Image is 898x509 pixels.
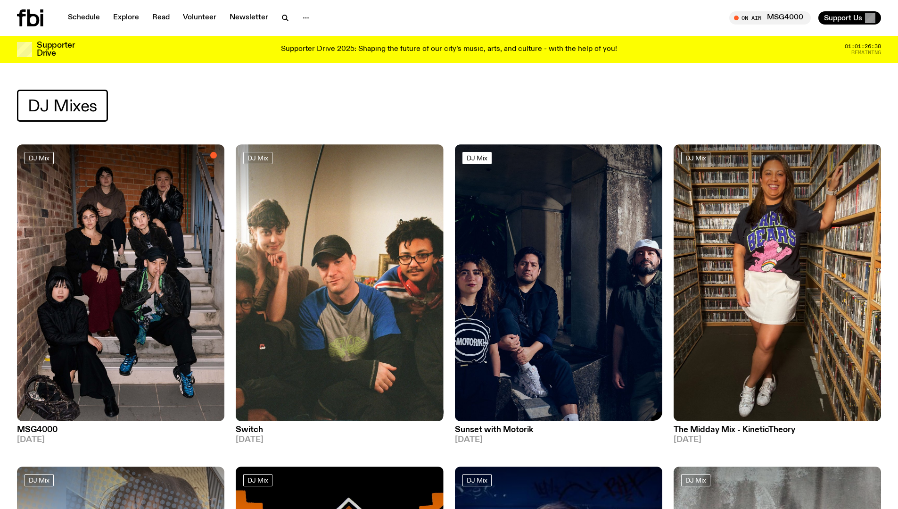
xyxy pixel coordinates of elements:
[845,44,881,49] span: 01:01:26:38
[455,421,662,444] a: Sunset with Motorik[DATE]
[685,477,706,484] span: DJ Mix
[236,421,443,444] a: Switch[DATE]
[729,11,811,25] button: On AirMSG4000
[247,154,268,161] span: DJ Mix
[455,436,662,444] span: [DATE]
[674,426,881,434] h3: The Midday Mix - KineticTheory
[467,154,487,161] span: DJ Mix
[681,152,710,164] a: DJ Mix
[681,474,710,486] a: DJ Mix
[236,436,443,444] span: [DATE]
[25,474,54,486] a: DJ Mix
[29,477,49,484] span: DJ Mix
[236,426,443,434] h3: Switch
[243,152,272,164] a: DJ Mix
[37,42,74,58] h3: Supporter Drive
[29,154,49,161] span: DJ Mix
[107,11,145,25] a: Explore
[17,436,224,444] span: [DATE]
[62,11,106,25] a: Schedule
[818,11,881,25] button: Support Us
[177,11,222,25] a: Volunteer
[236,144,443,421] img: A warm film photo of the switch team sitting close together. from left to right: Cedar, Lau, Sand...
[685,154,706,161] span: DJ Mix
[824,14,862,22] span: Support Us
[462,474,492,486] a: DJ Mix
[462,152,492,164] a: DJ Mix
[17,421,224,444] a: MSG4000[DATE]
[467,477,487,484] span: DJ Mix
[455,426,662,434] h3: Sunset with Motorik
[674,421,881,444] a: The Midday Mix - KineticTheory[DATE]
[25,152,54,164] a: DJ Mix
[247,477,268,484] span: DJ Mix
[147,11,175,25] a: Read
[243,474,272,486] a: DJ Mix
[224,11,274,25] a: Newsletter
[281,45,617,54] p: Supporter Drive 2025: Shaping the future of our city’s music, arts, and culture - with the help o...
[851,50,881,55] span: Remaining
[17,426,224,434] h3: MSG4000
[28,97,97,115] span: DJ Mixes
[674,436,881,444] span: [DATE]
